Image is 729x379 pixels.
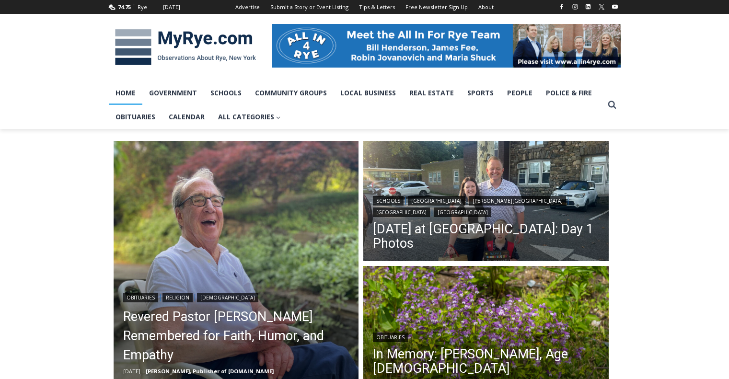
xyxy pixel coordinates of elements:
[248,81,334,105] a: Community Groups
[211,105,288,129] a: All Categories
[109,105,162,129] a: Obituaries
[373,347,599,376] a: In Memory: [PERSON_NAME], Age [DEMOGRAPHIC_DATA]
[582,1,594,12] a: Linkedin
[123,307,349,365] a: Revered Pastor [PERSON_NAME] Remembered for Faith, Humor, and Empathy
[609,1,621,12] a: YouTube
[204,81,248,105] a: Schools
[461,81,500,105] a: Sports
[109,81,142,105] a: Home
[373,194,599,217] div: | | | |
[408,196,465,206] a: [GEOGRAPHIC_DATA]
[218,112,281,122] span: All Categories
[109,81,603,129] nav: Primary Navigation
[469,196,566,206] a: [PERSON_NAME][GEOGRAPHIC_DATA]
[556,1,567,12] a: Facebook
[143,368,146,375] span: –
[197,293,258,302] a: [DEMOGRAPHIC_DATA]
[162,293,193,302] a: Religion
[373,207,430,217] a: [GEOGRAPHIC_DATA]
[118,3,131,11] span: 74.75
[109,23,262,72] img: MyRye.com
[162,105,211,129] a: Calendar
[142,81,204,105] a: Government
[138,3,147,11] div: Rye
[403,81,461,105] a: Real Estate
[363,141,609,264] img: (PHOTO: Henry arrived for his first day of Kindergarten at Midland Elementary School. He likes cu...
[132,2,135,7] span: F
[123,291,349,302] div: | |
[373,333,408,342] a: Obituaries
[434,207,491,217] a: [GEOGRAPHIC_DATA]
[500,81,539,105] a: People
[123,293,158,302] a: Obituaries
[363,141,609,264] a: Read More First Day of School at Rye City Schools: Day 1 Photos
[163,3,180,11] div: [DATE]
[373,222,599,251] a: [DATE] at [GEOGRAPHIC_DATA]: Day 1 Photos
[373,196,404,206] a: Schools
[272,24,621,67] img: All in for Rye
[603,96,621,114] button: View Search Form
[146,368,274,375] a: [PERSON_NAME], Publisher of [DOMAIN_NAME]
[569,1,581,12] a: Instagram
[596,1,607,12] a: X
[539,81,599,105] a: Police & Fire
[123,368,140,375] time: [DATE]
[334,81,403,105] a: Local Business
